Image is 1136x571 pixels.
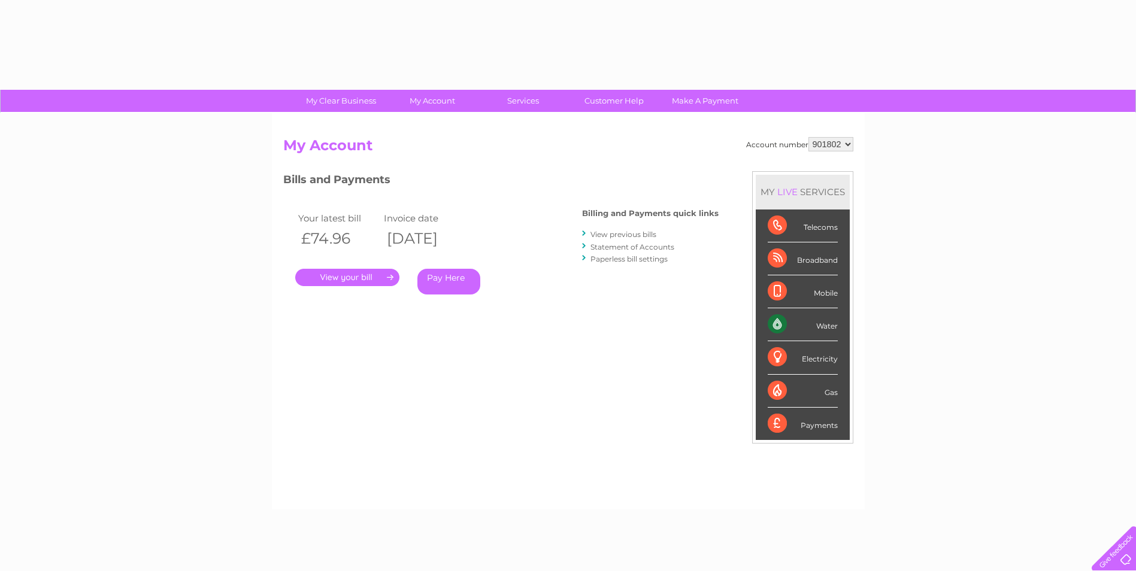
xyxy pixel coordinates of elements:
[295,226,381,251] th: £74.96
[565,90,664,112] a: Customer Help
[768,308,838,341] div: Water
[383,90,481,112] a: My Account
[768,275,838,308] div: Mobile
[590,230,656,239] a: View previous bills
[474,90,572,112] a: Services
[381,226,467,251] th: [DATE]
[283,137,853,160] h2: My Account
[381,210,467,226] td: Invoice date
[768,242,838,275] div: Broadband
[292,90,390,112] a: My Clear Business
[295,210,381,226] td: Your latest bill
[768,408,838,440] div: Payments
[746,137,853,151] div: Account number
[656,90,755,112] a: Make A Payment
[775,186,800,198] div: LIVE
[590,254,668,263] a: Paperless bill settings
[756,175,850,209] div: MY SERVICES
[768,375,838,408] div: Gas
[295,269,399,286] a: .
[283,171,719,192] h3: Bills and Payments
[417,269,480,294] a: Pay Here
[768,209,838,242] div: Telecoms
[582,209,719,218] h4: Billing and Payments quick links
[590,242,674,251] a: Statement of Accounts
[768,341,838,374] div: Electricity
